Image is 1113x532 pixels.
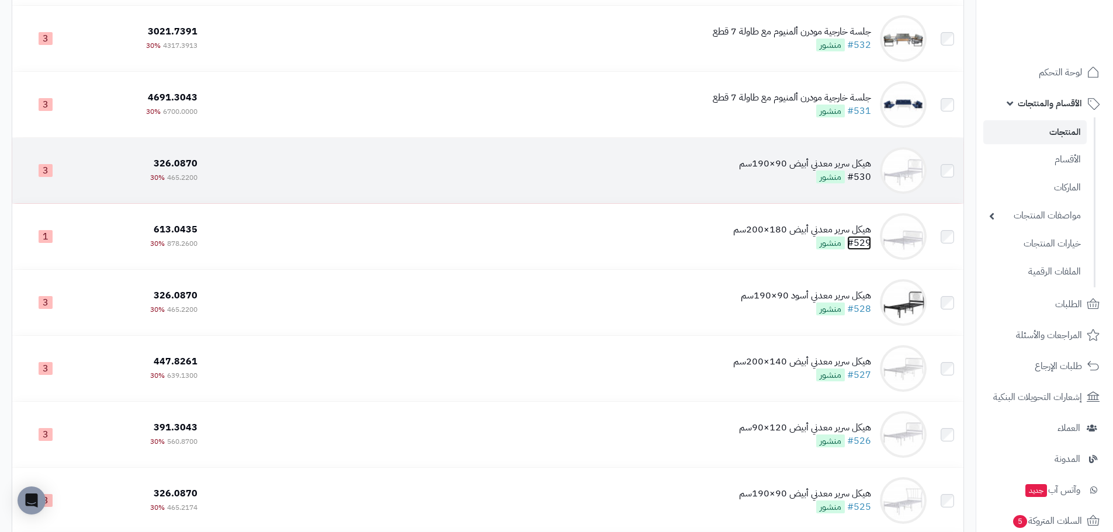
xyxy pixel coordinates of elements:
span: المدونة [1055,451,1080,467]
a: مواصفات المنتجات [983,203,1087,228]
img: logo-2.png [1034,19,1102,43]
span: إشعارات التحويلات البنكية [993,389,1082,405]
img: هيكل سرير معدني أسود 90×190سم [880,279,927,326]
span: 30% [146,106,161,117]
span: منشور [816,368,845,381]
span: منشور [816,302,845,315]
a: #530 [847,170,871,184]
span: 3 [39,32,53,45]
a: الملفات الرقمية [983,259,1087,284]
span: 3 [39,296,53,309]
span: 878.2600 [167,238,197,249]
span: 326.0870 [154,486,197,500]
a: العملاء [983,414,1106,442]
span: 1 [39,230,53,243]
span: 3 [39,428,53,441]
span: 465.2174 [167,502,197,513]
div: هيكل سرير معدني أبيض 120×90سم [739,421,871,434]
span: 30% [150,172,165,183]
a: لوحة التحكم [983,58,1106,86]
div: هيكل سرير معدني أبيض 90×190سم [739,487,871,500]
span: وآتس آب [1024,482,1080,498]
div: جلسة خارجية مودرن ألمنيوم مع طاولة 7 قطع [713,91,871,105]
span: 3021.7391 [148,25,197,39]
span: 6700.0000 [163,106,197,117]
span: منشور [816,500,845,513]
span: 613.0435 [154,222,197,237]
span: 4317.3913 [163,40,197,51]
img: هيكل سرير معدني أبيض 140×200سم [880,345,927,392]
a: المدونة [983,445,1106,473]
span: 30% [150,238,165,249]
a: #528 [847,302,871,316]
span: 326.0870 [154,288,197,302]
div: هيكل سرير معدني أسود 90×190سم [741,289,871,302]
img: جلسة خارجية مودرن ألمنيوم مع طاولة 7 قطع [880,81,927,128]
span: السلات المتروكة [1012,513,1082,529]
div: جلسة خارجية مودرن ألمنيوم مع طاولة 7 قطع [713,25,871,39]
a: طلبات الإرجاع [983,352,1106,380]
span: منشور [816,171,845,183]
span: المراجعات والأسئلة [1016,327,1082,343]
img: هيكل سرير معدني أبيض 90×190سم [880,477,927,524]
span: منشور [816,105,845,117]
span: الطلبات [1055,296,1082,312]
a: الطلبات [983,290,1106,318]
a: إشعارات التحويلات البنكية [983,383,1106,411]
span: منشور [816,237,845,249]
span: جديد [1025,484,1047,497]
span: 30% [150,370,165,381]
a: #532 [847,38,871,52]
span: 447.8261 [154,354,197,368]
a: #529 [847,236,871,250]
a: #527 [847,368,871,382]
span: 639.1300 [167,370,197,381]
div: هيكل سرير معدني أبيض 180×200سم [733,223,871,237]
span: 391.3043 [154,420,197,434]
span: 5 [1013,514,1028,528]
a: وآتس آبجديد [983,476,1106,504]
span: 326.0870 [154,157,197,171]
div: Open Intercom Messenger [18,486,46,514]
span: 4691.3043 [148,91,197,105]
span: لوحة التحكم [1039,64,1082,81]
a: الماركات [983,175,1087,200]
span: 465.2200 [167,304,197,315]
span: العملاء [1057,420,1080,436]
span: طلبات الإرجاع [1035,358,1082,374]
span: 3 [39,164,53,177]
span: 30% [150,502,165,513]
a: #526 [847,434,871,448]
span: 3 [39,98,53,111]
img: هيكل سرير معدني أبيض 90×190سم [880,147,927,194]
span: 30% [150,304,165,315]
span: 30% [150,436,165,447]
a: #525 [847,500,871,514]
a: #531 [847,104,871,118]
span: منشور [816,434,845,447]
img: هيكل سرير معدني أبيض 120×90سم [880,411,927,458]
span: 30% [146,40,161,51]
img: هيكل سرير معدني أبيض 180×200سم [880,213,927,260]
span: 3 [39,362,53,375]
div: هيكل سرير معدني أبيض 90×190سم [739,157,871,171]
a: خيارات المنتجات [983,231,1087,256]
span: منشور [816,39,845,51]
a: المراجعات والأسئلة [983,321,1106,349]
a: المنتجات [983,120,1087,144]
span: 560.8700 [167,436,197,447]
a: الأقسام [983,147,1087,172]
div: هيكل سرير معدني أبيض 140×200سم [733,355,871,368]
span: الأقسام والمنتجات [1018,95,1082,112]
img: جلسة خارجية مودرن ألمنيوم مع طاولة 7 قطع [880,15,927,62]
span: 465.2200 [167,172,197,183]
